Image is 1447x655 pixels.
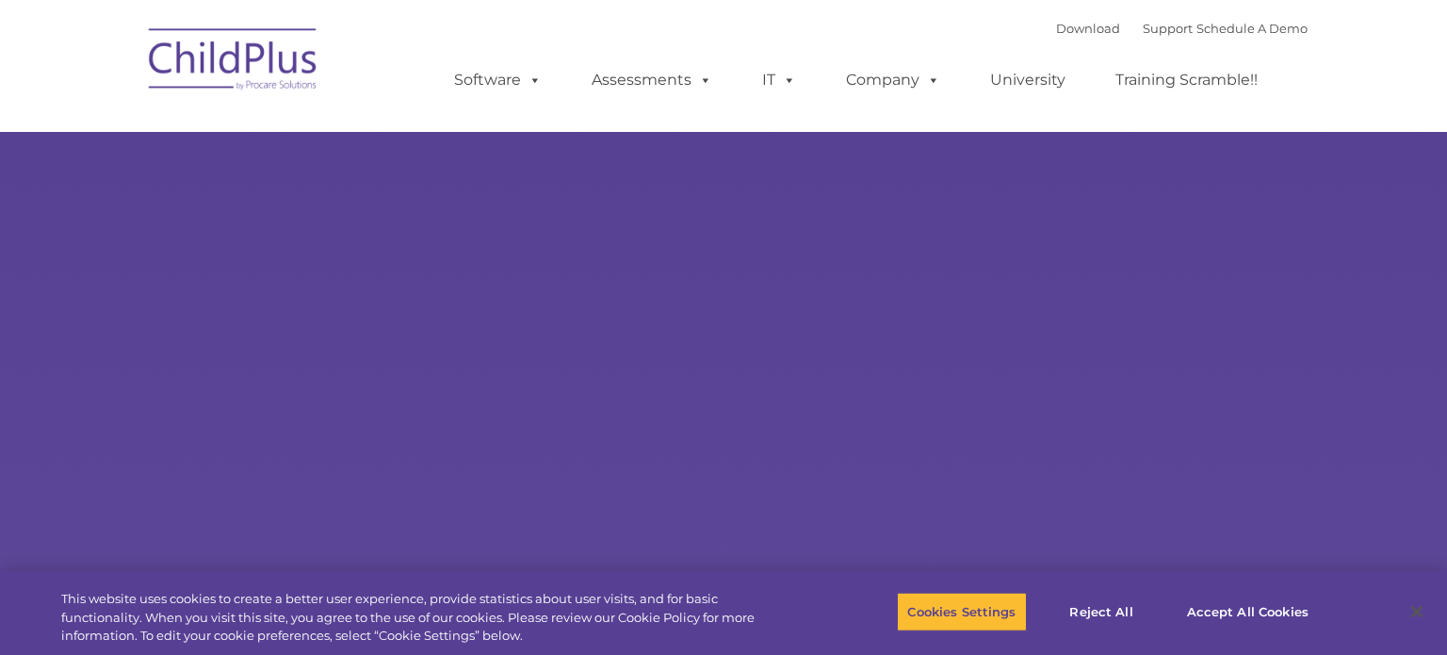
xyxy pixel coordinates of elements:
[139,15,328,109] img: ChildPlus by Procare Solutions
[1177,592,1319,631] button: Accept All Cookies
[1097,61,1276,99] a: Training Scramble!!
[971,61,1084,99] a: University
[1056,21,1120,36] a: Download
[573,61,731,99] a: Assessments
[1396,591,1438,632] button: Close
[1056,21,1308,36] font: |
[897,592,1026,631] button: Cookies Settings
[61,590,796,646] div: This website uses cookies to create a better user experience, provide statistics about user visit...
[1196,21,1308,36] a: Schedule A Demo
[1143,21,1193,36] a: Support
[1043,592,1161,631] button: Reject All
[435,61,561,99] a: Software
[743,61,815,99] a: IT
[827,61,959,99] a: Company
